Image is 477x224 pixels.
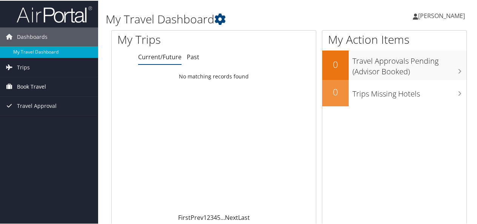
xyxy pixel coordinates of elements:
[352,51,466,76] h3: Travel Approvals Pending (Advisor Booked)
[17,57,30,76] span: Trips
[352,84,466,98] h3: Trips Missing Hotels
[322,57,349,70] h2: 0
[187,52,199,60] a: Past
[225,213,238,221] a: Next
[210,213,214,221] a: 3
[117,31,225,47] h1: My Trips
[112,69,316,83] td: No matching records found
[418,11,465,19] span: [PERSON_NAME]
[207,213,210,221] a: 2
[238,213,250,221] a: Last
[178,213,191,221] a: First
[220,213,225,221] span: …
[138,52,182,60] a: Current/Future
[17,96,57,115] span: Travel Approval
[17,77,46,95] span: Book Travel
[413,4,472,26] a: [PERSON_NAME]
[322,79,466,106] a: 0Trips Missing Hotels
[17,5,92,23] img: airportal-logo.png
[106,11,350,26] h1: My Travel Dashboard
[322,50,466,79] a: 0Travel Approvals Pending (Advisor Booked)
[17,27,48,46] span: Dashboards
[217,213,220,221] a: 5
[322,85,349,98] h2: 0
[214,213,217,221] a: 4
[322,31,466,47] h1: My Action Items
[203,213,207,221] a: 1
[191,213,203,221] a: Prev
